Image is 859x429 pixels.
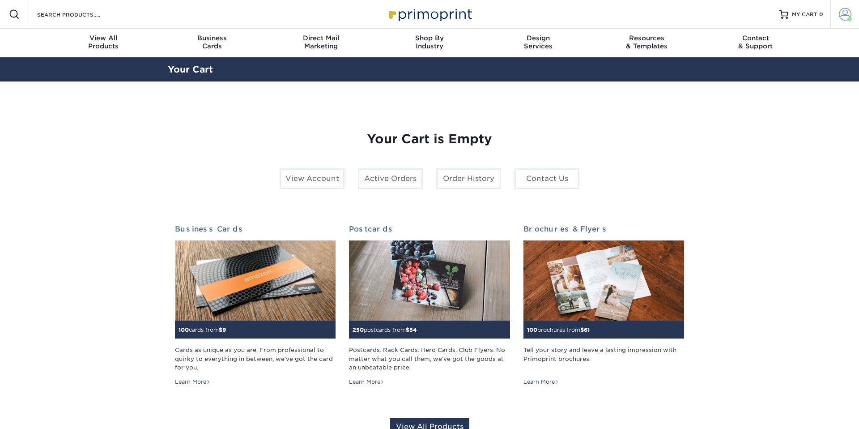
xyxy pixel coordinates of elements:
div: Services [484,34,592,50]
h2: Postcards [349,225,510,233]
span: Direct Mail [267,34,375,42]
span: Shop By [375,34,484,42]
a: Shop ByIndustry [375,29,484,57]
span: 100 [179,326,189,333]
small: postcards from [353,326,417,333]
a: View Account [280,168,344,189]
small: cards from [179,326,226,333]
div: Tell your story and leave a lasting impression with Primoprint brochures. [523,346,684,372]
span: Contact [701,34,810,42]
a: Direct MailMarketing [267,29,375,57]
img: Business Cards [175,240,336,321]
div: & Templates [592,34,701,50]
span: View All [49,34,158,42]
div: Cards [158,34,267,50]
img: Primoprint [385,4,474,24]
div: & Support [701,34,810,50]
a: Postcards 250postcards from$54 Postcards. Rack Cards. Hero Cards. Club Flyers. No matter what you... [349,225,510,386]
div: Postcards. Rack Cards. Hero Cards. Club Flyers. No matter what you call them, we've got the goods... [349,346,510,372]
span: 250 [353,326,364,333]
img: Brochures & Flyers [523,240,684,321]
input: SEARCH PRODUCTS..... [36,9,123,20]
span: 61 [584,326,590,333]
a: Your Cart [168,64,213,75]
a: View AllProducts [49,29,158,57]
span: Resources [592,34,701,42]
h2: Brochures & Flyers [523,225,684,233]
a: Active Orders [358,168,423,189]
span: 0 [819,11,823,17]
span: $ [406,326,409,333]
a: BusinessCards [158,29,267,57]
a: Brochures & Flyers 100brochures from$61 Tell your story and leave a lasting impression with Primo... [523,225,684,386]
a: Contact Us [515,168,579,189]
a: Resources& Templates [592,29,701,57]
a: DesignServices [484,29,592,57]
span: MY CART [792,11,817,18]
span: 54 [409,326,417,333]
a: Order History [436,168,501,189]
div: Marketing [267,34,375,50]
span: Business [158,34,267,42]
span: 100 [527,326,537,333]
small: brochures from [527,326,590,333]
div: Cards as unique as you are. From professional to quirky to everything in between, we've got the c... [175,346,336,372]
img: Postcards [349,240,510,321]
div: Industry [375,34,484,50]
span: $ [580,326,584,333]
span: Design [484,34,592,42]
h2: Business Cards [175,225,336,233]
a: Contact& Support [701,29,810,57]
span: 9 [222,326,226,333]
div: Learn More [175,378,210,386]
div: Learn More [523,378,559,386]
a: Business Cards 100cards from$9 Cards as unique as you are. From professional to quirky to everyth... [175,225,336,386]
div: Learn More [349,378,384,386]
span: $ [219,326,222,333]
div: Products [49,34,158,50]
h1: Your Cart is Empty [175,132,684,147]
